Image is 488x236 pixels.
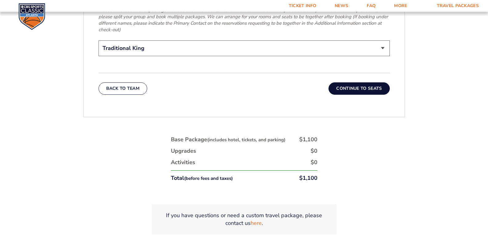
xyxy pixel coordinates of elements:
[207,137,285,143] small: (includes hotel, tickets, and parking)
[251,219,262,227] a: here
[299,174,317,182] div: $1,100
[99,7,388,33] em: Please note: each travel package includes one hotel room/suite for the total number of People sel...
[171,136,285,143] div: Base Package
[171,159,195,166] div: Activities
[99,82,147,95] button: Back To Team
[311,159,317,166] div: $0
[299,136,317,143] div: $1,100
[171,147,196,155] div: Upgrades
[329,82,389,95] button: Continue To Seats
[171,174,233,182] div: Total
[18,3,45,30] img: CBS Sports Classic
[184,175,233,181] small: (before fees and taxes)
[159,212,329,227] p: If you have questions or need a custom travel package, please contact us .
[311,147,317,155] div: $0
